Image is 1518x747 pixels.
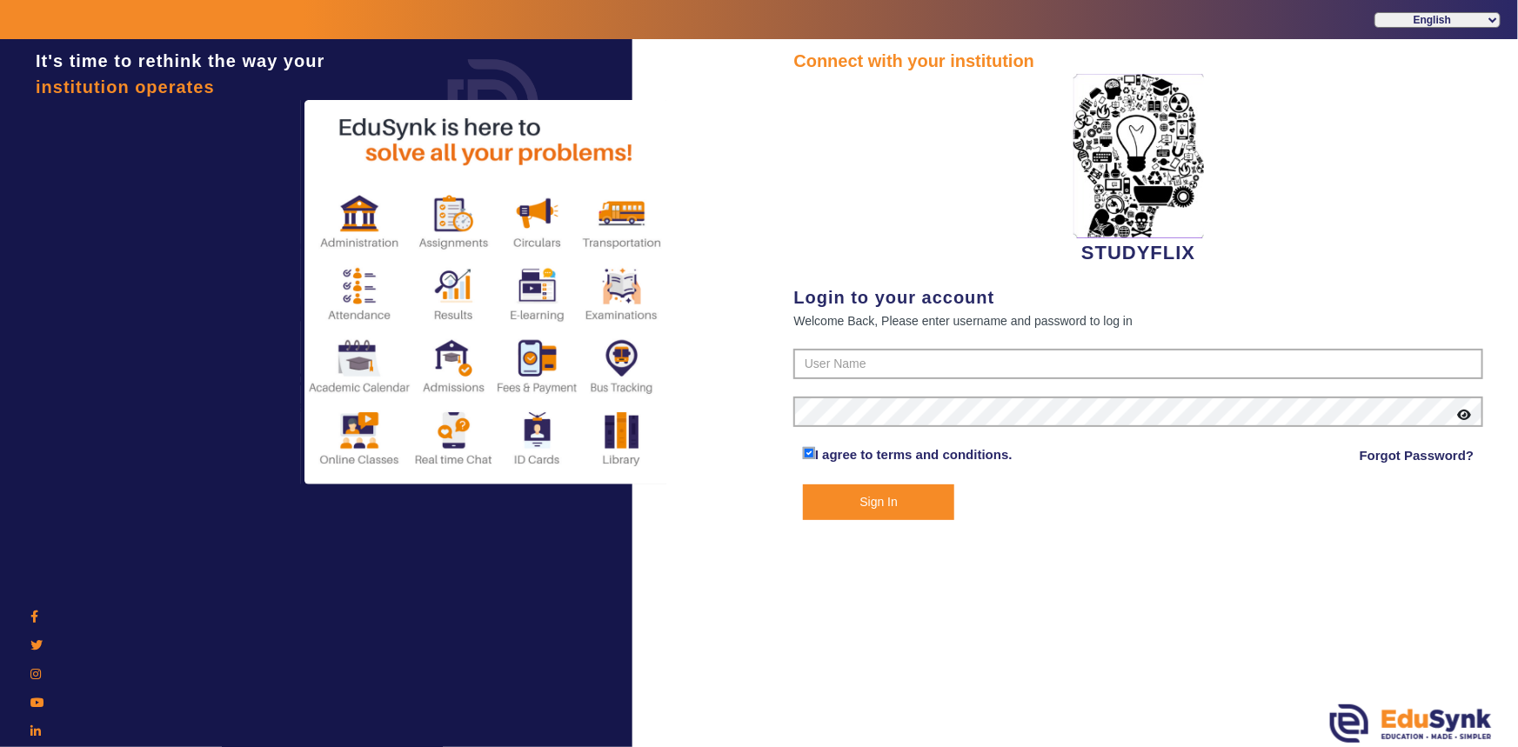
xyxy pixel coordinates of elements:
[815,447,1013,462] a: I agree to terms and conditions.
[1073,74,1204,238] img: 2da83ddf-6089-4dce-a9e2-416746467bdd
[36,51,324,70] span: It's time to rethink the way your
[793,48,1483,74] div: Connect with your institution
[1330,704,1492,743] img: edusynk.png
[793,349,1483,380] input: User Name
[803,484,955,520] button: Sign In
[428,39,558,170] img: login.png
[793,310,1483,331] div: Welcome Back, Please enter username and password to log in
[36,77,215,97] span: institution operates
[304,100,670,484] img: login2.png
[793,74,1483,267] div: STUDYFLIX
[1360,445,1475,466] a: Forgot Password?
[793,284,1483,310] div: Login to your account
